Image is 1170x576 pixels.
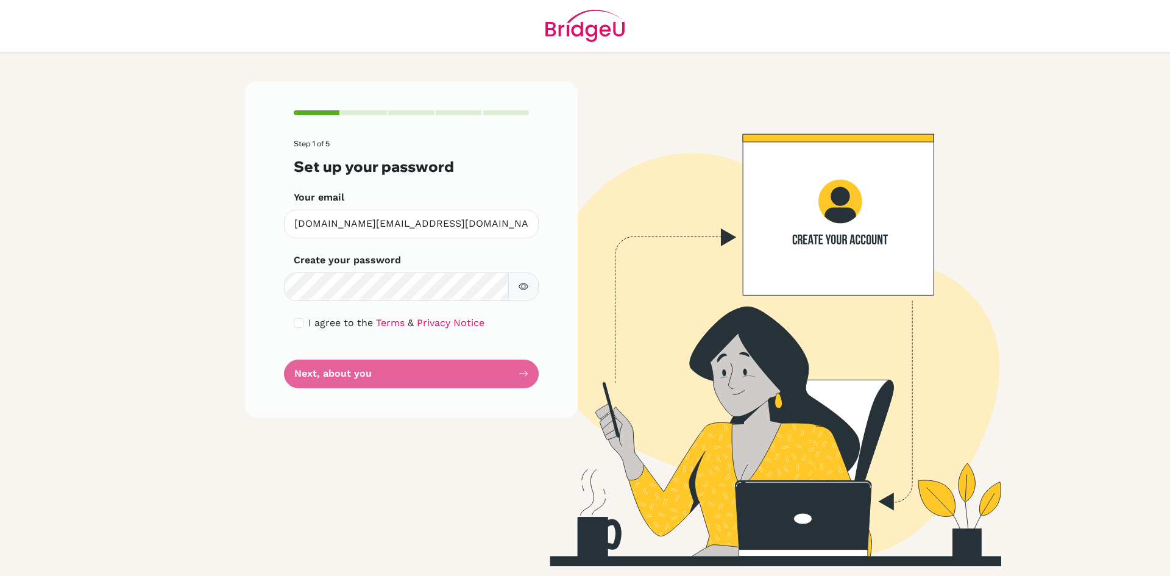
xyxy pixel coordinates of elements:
span: Step 1 of 5 [294,139,330,148]
label: Create your password [294,253,401,268]
img: Create your account [411,81,1106,566]
span: & [408,317,414,329]
a: Privacy Notice [417,317,484,329]
label: Your email [294,190,344,205]
input: Insert your email* [284,210,539,238]
h3: Set up your password [294,158,529,176]
span: I agree to the [308,317,373,329]
a: Terms [376,317,405,329]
